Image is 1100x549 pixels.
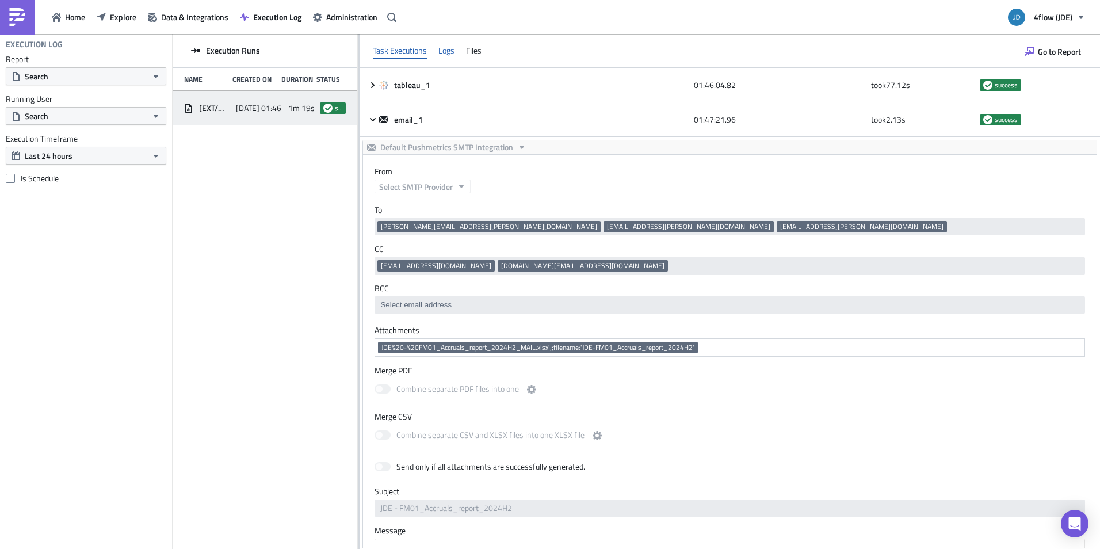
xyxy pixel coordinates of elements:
[381,343,694,352] span: JDE%20-%20FM01_Accruals_report_2024H2_MAIL.xlsx';;filename:'JDE-FM01_Accruals_report_2024H2'
[380,140,513,154] span: Default Pushmetrics SMTP Integration
[206,45,260,56] span: Execution Runs
[1019,42,1087,60] button: Go to Report
[161,11,228,23] span: Data & Integrations
[91,8,142,26] button: Explore
[1038,45,1081,58] span: Go to Report
[184,75,227,83] div: Name
[307,8,383,26] button: Administration
[5,68,705,77] p: Your JDE iTMS Planning Team
[1034,11,1072,23] span: 4flow (JDE)
[394,80,432,90] span: tableau_1
[438,42,454,59] div: Logs
[5,5,705,14] p: Dears,
[232,75,275,83] div: Created On
[375,283,1085,293] label: BCC
[6,173,166,184] label: Is Schedule
[8,8,26,26] img: PushMetrics
[25,110,48,122] span: Search
[375,525,1085,536] label: Message
[375,411,1085,422] label: Merge CSV
[375,205,1085,215] label: To
[375,166,1097,177] label: From
[375,383,538,397] label: Combine separate PDF files into one
[5,55,705,64] p: Best regards,
[316,75,341,83] div: Status
[142,8,234,26] button: Data & Integrations
[46,8,91,26] button: Home
[995,81,1018,90] span: success
[871,109,974,130] div: took 2.13 s
[871,75,974,96] div: took 77.12 s
[363,140,530,154] button: Default Pushmetrics SMTP Integration
[780,222,944,231] span: [EMAIL_ADDRESS][PERSON_NAME][DOMAIN_NAME]
[1007,7,1026,27] img: Avatar
[373,42,427,59] div: Task Executions
[394,115,425,125] span: email_1
[375,365,1085,376] label: Merge PDF
[5,5,705,102] body: Rich Text Area. Press ALT-0 for help.
[335,104,342,113] span: success
[375,244,1085,254] label: CC
[6,94,166,104] label: Running User
[590,429,604,443] button: Combine separate CSV and XLSX files into one XLSX file
[375,325,1085,335] label: Attachments
[6,134,166,144] label: Execution Timeframe
[288,103,315,113] span: 1m 19s
[323,104,333,113] span: success
[983,81,992,90] span: success
[326,11,377,23] span: Administration
[25,70,48,82] span: Search
[381,222,597,231] span: [PERSON_NAME][EMAIL_ADDRESS][PERSON_NAME][DOMAIN_NAME]
[234,8,307,26] button: Execution Log
[5,17,705,26] p: please find attached the monthly report on the JDE iTMS FM cost data. The file contains all cost ...
[6,107,166,125] button: Search
[6,67,166,85] button: Search
[236,103,281,113] span: [DATE] 01:46
[25,150,72,162] span: Last 24 hours
[6,54,166,64] label: Report
[281,75,311,83] div: Duration
[381,261,491,270] span: [EMAIL_ADDRESS][DOMAIN_NAME]
[379,181,453,193] span: Select SMTP Provider
[607,222,770,231] span: [EMAIL_ADDRESS][PERSON_NAME][DOMAIN_NAME]
[6,147,166,165] button: Last 24 hours
[253,11,301,23] span: Execution Log
[501,261,664,270] span: [DOMAIN_NAME][EMAIL_ADDRESS][DOMAIN_NAME]
[110,11,136,23] span: Explore
[6,39,63,49] h4: Execution Log
[983,115,992,124] span: success
[375,486,1085,497] label: Subject
[377,299,1081,311] input: Select em ail add ress
[375,429,604,443] label: Combine separate CSV and XLSX files into one XLSX file
[5,93,500,102] span: This is an automated email. Please don't reply to this. In case of questions do not hesitate to c...
[694,75,865,96] div: 01:46:04.82
[5,30,147,39] strong: JDE - FM01_Accruals_report_2024H2
[65,11,85,23] span: Home
[694,109,865,130] div: 01:47:21.96
[396,462,585,472] div: Send only if all attachments are successfully generated.
[466,42,482,59] div: Files
[995,115,1018,124] span: success
[1001,5,1091,30] button: 4flow (JDE)
[525,383,538,396] button: Combine separate PDF files into one
[375,180,471,193] button: Select SMTP Provider
[1061,510,1088,537] div: Open Intercom Messenger
[199,103,230,113] span: [EXT/monthly/PL] JDE - FM01_Accruals_report_2024H2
